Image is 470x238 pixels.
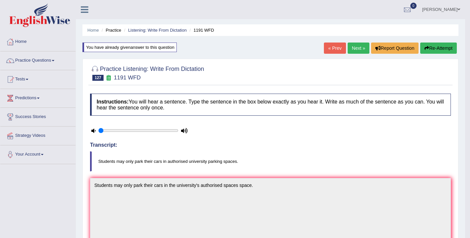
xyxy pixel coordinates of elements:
span: 0 [410,3,417,9]
a: Your Account [0,145,76,162]
span: 127 [92,75,104,81]
a: Tests [0,70,76,87]
small: Exam occurring question [105,75,112,81]
a: Predictions [0,89,76,105]
button: Re-Attempt [420,43,457,54]
button: Report Question [371,43,419,54]
a: Practice Questions [0,51,76,68]
li: Practice [100,27,121,33]
a: Next » [348,43,369,54]
blockquote: Students may only park their cars in authorised university parking spaces. [90,151,451,171]
small: 1191 WFD [114,74,141,81]
b: Instructions: [97,99,129,104]
a: Home [0,33,76,49]
a: Success Stories [0,108,76,124]
a: Home [87,28,99,33]
a: Strategy Videos [0,127,76,143]
h2: Practice Listening: Write From Dictation [90,64,204,81]
li: 1191 WFD [188,27,214,33]
h4: You will hear a sentence. Type the sentence in the box below exactly as you hear it. Write as muc... [90,94,451,116]
div: You have already given answer to this question [82,43,177,52]
h4: Transcript: [90,142,451,148]
a: « Prev [324,43,346,54]
a: Listening: Write From Dictation [128,28,187,33]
